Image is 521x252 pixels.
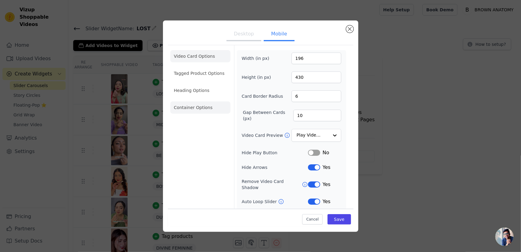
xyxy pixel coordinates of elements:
button: Mobile [264,28,294,41]
label: Card Border Radius [242,93,283,99]
li: Container Options [170,101,230,114]
li: Heading Options [170,84,230,97]
label: Gap Between Cards (px) [243,109,293,122]
label: Hide Arrows [242,164,308,170]
li: Video Card Options [170,50,230,62]
button: Save [327,214,351,225]
label: Height (in px) [242,74,275,80]
span: Yes [323,198,331,205]
label: Auto Loop Slider [242,199,278,205]
span: Yes [323,164,331,171]
label: Hide Play Button [242,150,308,156]
div: Open chat [495,228,514,246]
button: Cancel [302,214,323,225]
label: Width (in px) [242,55,275,61]
span: Yes [323,181,331,188]
label: Remove Video Card Shadow [242,178,302,191]
button: Close modal [346,25,353,33]
li: Tagged Product Options [170,67,230,79]
span: No [323,149,329,156]
button: Desktop [226,28,261,41]
label: Video Card Preview [242,132,284,138]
